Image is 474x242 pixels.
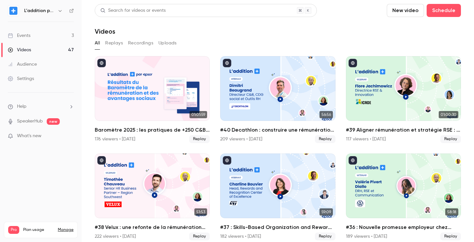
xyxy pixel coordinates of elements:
[8,47,31,53] div: Videos
[387,4,424,17] button: New video
[220,223,335,231] h2: #37 : Skills-Based Organization and Rewards avec STMicroelectronics
[95,56,210,143] li: Baromètre 2025 : les pratiques de +250 C&B qui font la différence
[8,61,37,68] div: Audience
[346,233,387,240] div: 189 viewers • [DATE]
[24,8,55,14] h6: L'addition par Epsor
[17,118,43,125] a: SpeakerHub
[440,135,461,143] span: Replay
[8,75,34,82] div: Settings
[220,153,335,240] a: 59:09#37 : Skills-Based Organization and Rewards avec STMicroelectronics182 viewers • [DATE]Replay
[220,233,261,240] div: 182 viewers • [DATE]
[128,38,153,48] button: Recordings
[23,227,54,233] span: Plan usage
[8,6,19,16] img: L'addition par Epsor
[220,56,335,143] li: #40 Decathlon : construire une rémunération engagée et équitable
[315,233,335,240] span: Replay
[319,208,333,216] span: 59:09
[17,133,41,139] span: What's new
[95,223,210,231] h2: #38 Velux : une refonte de la rémunération pour plus de clarté et d’attractivité
[8,32,30,39] div: Events
[220,153,335,240] li: #37 : Skills-Based Organization and Rewards avec STMicroelectronics
[346,126,461,134] h2: #39 Aligner rémunération et stratégie RSE : le pari d'ICADE
[66,133,74,139] iframe: Noticeable Trigger
[315,135,335,143] span: Replay
[95,27,115,35] h1: Videos
[220,126,335,134] h2: #40 Decathlon : construire une rémunération engagée et équitable
[427,4,461,17] button: Schedule
[58,227,74,233] a: Manage
[189,111,207,118] span: 01:01:59
[95,126,210,134] h2: Baromètre 2025 : les pratiques de +250 C&B qui font la différence
[349,59,357,67] button: published
[346,56,461,143] li: #39 Aligner rémunération et stratégie RSE : le pari d'ICADE
[439,111,458,118] span: 01:00:30
[100,7,166,14] div: Search for videos or events
[194,208,207,216] span: 51:53
[223,156,231,165] button: published
[95,153,210,240] li: #38 Velux : une refonte de la rémunération pour plus de clarté et d’attractivité
[346,136,386,142] div: 117 viewers • [DATE]
[220,56,335,143] a: 56:56#40 Decathlon : construire une rémunération engagée et équitable209 viewers • [DATE]Replay
[95,233,136,240] div: 222 viewers • [DATE]
[346,153,461,240] li: #36 : Nouvelle promesse employeur chez Volkswagen
[346,153,461,240] a: 58:18#36 : Nouvelle promesse employeur chez Volkswagen189 viewers • [DATE]Replay
[95,136,135,142] div: 176 viewers • [DATE]
[8,226,19,234] span: Pro
[95,4,461,238] section: Videos
[17,103,26,110] span: Help
[8,103,74,110] li: help-dropdown-opener
[47,118,60,125] span: new
[349,156,357,165] button: published
[97,59,106,67] button: published
[346,56,461,143] a: 01:00:30#39 Aligner rémunération et stratégie RSE : le pari d'ICADE117 viewers • [DATE]Replay
[95,153,210,240] a: 51:53#38 Velux : une refonte de la rémunération pour plus de clarté et d’attractivité222 viewers ...
[220,136,262,142] div: 209 viewers • [DATE]
[319,111,333,118] span: 56:56
[189,135,210,143] span: Replay
[445,208,458,216] span: 58:18
[223,59,231,67] button: published
[105,38,123,48] button: Replays
[95,38,100,48] button: All
[189,233,210,240] span: Replay
[97,156,106,165] button: published
[158,38,177,48] button: Uploads
[346,223,461,231] h2: #36 : Nouvelle promesse employeur chez Volkswagen
[440,233,461,240] span: Replay
[95,56,210,143] a: 01:01:59Baromètre 2025 : les pratiques de +250 C&B qui font la différence176 viewers • [DATE]Replay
